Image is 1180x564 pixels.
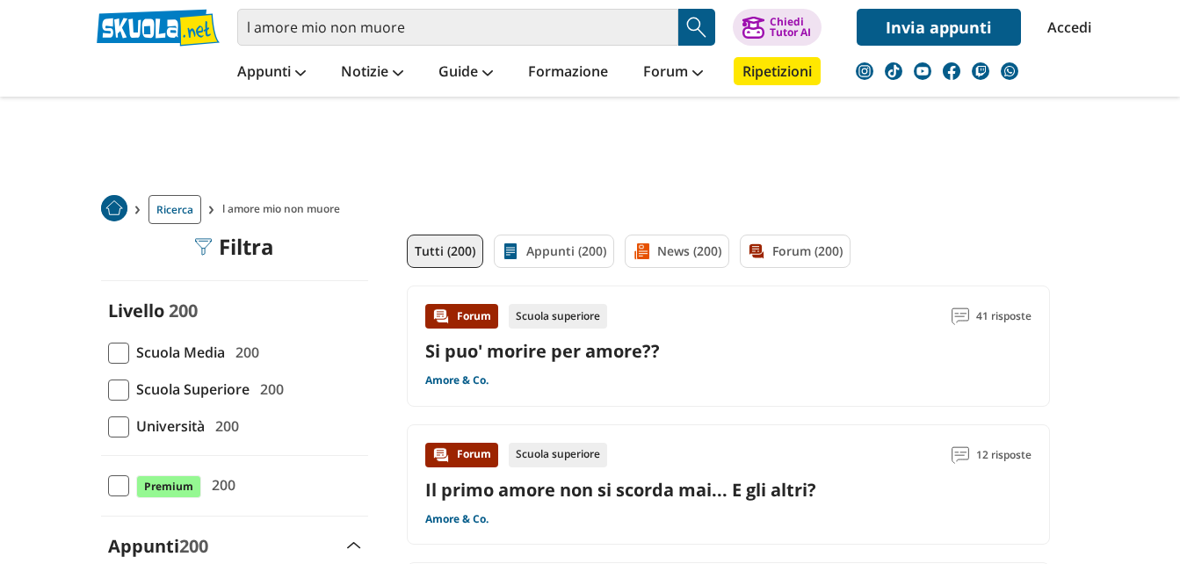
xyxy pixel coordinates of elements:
a: Ripetizioni [734,57,821,85]
a: Appunti [233,57,310,89]
a: Appunti (200) [494,235,614,268]
a: Amore & Co. [425,512,489,526]
div: Chiedi Tutor AI [770,17,811,38]
button: ChiediTutor AI [733,9,822,46]
a: Home [101,195,127,224]
span: 200 [208,415,239,437]
span: 41 risposte [976,304,1032,329]
img: Cerca appunti, riassunti o versioni [684,14,710,40]
a: Accedi [1047,9,1084,46]
span: 200 [228,341,259,364]
a: Invia appunti [857,9,1021,46]
img: Appunti filtro contenuto [502,242,519,260]
img: Forum contenuto [432,307,450,325]
img: Commenti lettura [952,446,969,464]
img: News filtro contenuto [633,242,650,260]
img: WhatsApp [1001,62,1018,80]
img: Forum filtro contenuto [748,242,765,260]
img: twitch [972,62,989,80]
div: Filtra [194,235,274,259]
a: Il primo amore non si scorda mai... E gli altri? [425,478,816,502]
label: Appunti [108,534,208,558]
a: Formazione [524,57,612,89]
div: Scuola superiore [509,304,607,329]
div: Scuola superiore [509,443,607,467]
a: Guide [434,57,497,89]
span: Premium [136,475,201,498]
img: Filtra filtri mobile [194,238,212,256]
span: Università [129,415,205,437]
div: Forum [425,304,498,329]
span: l amore mio non muore [222,195,347,224]
img: Apri e chiudi sezione [347,542,361,549]
span: 200 [205,474,235,496]
img: Home [101,195,127,221]
label: Livello [108,299,164,322]
img: tiktok [885,62,902,80]
span: 12 risposte [976,443,1032,467]
span: 200 [169,299,198,322]
img: Commenti lettura [952,307,969,325]
img: youtube [914,62,931,80]
span: 200 [253,378,284,401]
a: Ricerca [148,195,201,224]
a: News (200) [625,235,729,268]
button: Search Button [678,9,715,46]
a: Tutti (200) [407,235,483,268]
a: Forum (200) [740,235,851,268]
img: instagram [856,62,873,80]
a: Amore & Co. [425,373,489,387]
div: Forum [425,443,498,467]
a: Notizie [337,57,408,89]
a: Forum [639,57,707,89]
input: Cerca appunti, riassunti o versioni [237,9,678,46]
img: facebook [943,62,960,80]
span: Scuola Media [129,341,225,364]
span: Scuola Superiore [129,378,250,401]
img: Forum contenuto [432,446,450,464]
span: 200 [179,534,208,558]
a: Si puo' morire per amore?? [425,339,660,363]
